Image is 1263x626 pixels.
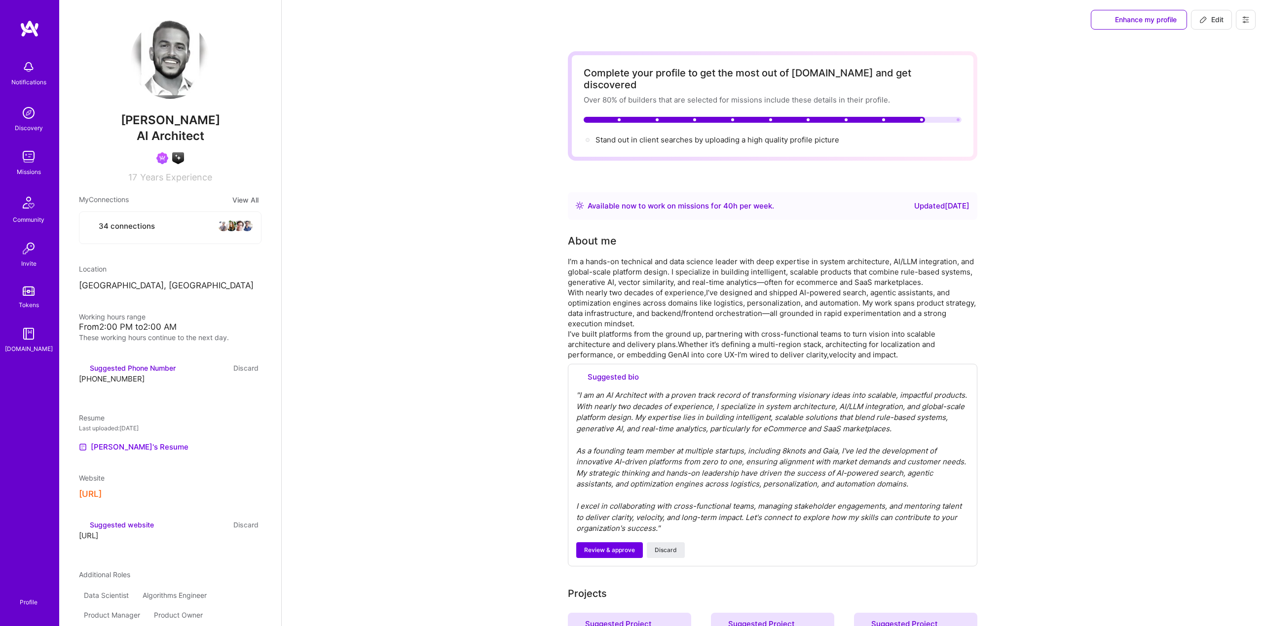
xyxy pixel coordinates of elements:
span: Review & approve [584,546,635,555]
span: AI Architect [137,129,204,143]
span: Working hours range [79,313,146,321]
img: discovery [19,103,38,123]
a: [PERSON_NAME]'s Resume [79,441,188,453]
img: tokens [23,286,35,296]
i: icon Collaborator [87,222,95,230]
span: 34 connections [99,221,155,231]
img: User Avatar [131,20,210,99]
div: Updated [DATE] [914,200,969,212]
img: A.I. guild [172,152,184,164]
span: [URL] [79,531,98,540]
i: icon SuggestedTeams [79,364,86,371]
button: Discard [230,362,261,374]
span: 17 [128,172,137,182]
i: Reject [82,550,89,557]
img: teamwork [19,147,38,167]
div: Complete your profile to get the most out of [DOMAIN_NAME] and get discovered [584,67,962,91]
div: Stand out in client searches by uploading a high quality profile picture [595,135,839,145]
p: [GEOGRAPHIC_DATA], [GEOGRAPHIC_DATA] [79,280,261,292]
div: These working hours continue to the next day. [79,332,261,343]
div: I’m a hands-on technical and data science leader with deep expertise in system architecture, AI/L... [568,256,977,360]
button: View All [229,194,261,206]
div: Missions [17,167,41,177]
i: icon Close [255,441,261,448]
div: Community [13,214,44,225]
i: Accept [82,384,89,392]
div: Suggested website [79,520,154,530]
button: Discard [230,519,261,530]
div: Suggested bio [576,372,969,382]
div: Product Manager [79,607,145,623]
button: Discard [647,542,685,558]
span: Additional Roles [79,570,130,579]
i: icon SuggestedTeams [1101,16,1109,24]
div: Over 80% of builders that are selected for missions include these details in their profile. [584,95,962,105]
img: avatar [241,220,253,232]
img: avatar [225,220,237,232]
button: 34 connectionsavataravataravataravatar [79,211,261,244]
button: Review & approve [576,542,643,558]
span: 40 [723,201,733,210]
span: [PHONE_NUMBER] [79,374,145,383]
div: Invite [21,258,37,269]
img: avatar [218,220,229,232]
i: Accept [82,541,89,549]
div: About me [568,234,616,248]
img: Availability [576,202,584,209]
img: bell [19,57,38,77]
div: From 2:00 PM to 2:00 AM [79,322,261,332]
div: Product Owner [149,607,208,623]
img: Resume [79,443,87,451]
div: Available now to work on missions for h per week . [588,200,774,212]
span: Website [79,474,105,482]
img: Invite [19,239,38,258]
img: Been on Mission [156,152,168,164]
button: Enhance my profile [1091,10,1187,30]
button: [URL] [79,489,102,499]
div: " I am an AI Architect with a proven track record of transforming visionary ideas into scalable, ... [576,390,969,534]
div: Tokens [19,300,39,310]
img: Community [17,191,40,214]
span: My Connections [79,194,129,206]
div: Data Scientist [79,588,134,603]
a: Profile [16,587,41,606]
span: Resume [79,414,105,422]
div: Suggested Phone Number [79,363,176,373]
div: Profile [20,597,37,606]
i: icon SuggestedTeams [79,521,86,528]
div: Notifications [11,77,46,87]
div: Location [79,264,261,274]
i: icon SuggestedTeams [576,374,584,381]
img: avatar [233,220,245,232]
span: Edit [1199,15,1224,25]
div: [DOMAIN_NAME] [5,344,53,354]
button: Edit [1191,10,1232,30]
i: Reject [82,393,89,400]
span: [PERSON_NAME] [79,113,261,128]
div: Discovery [15,123,43,133]
div: Last uploaded: [DATE] [79,423,261,433]
span: Discard [655,546,677,555]
div: Algorithms Engineer [138,588,212,603]
span: Years Experience [140,172,212,182]
div: Projects [568,586,607,601]
img: guide book [19,324,38,344]
span: Enhance my profile [1101,15,1177,25]
img: logo [20,20,39,37]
